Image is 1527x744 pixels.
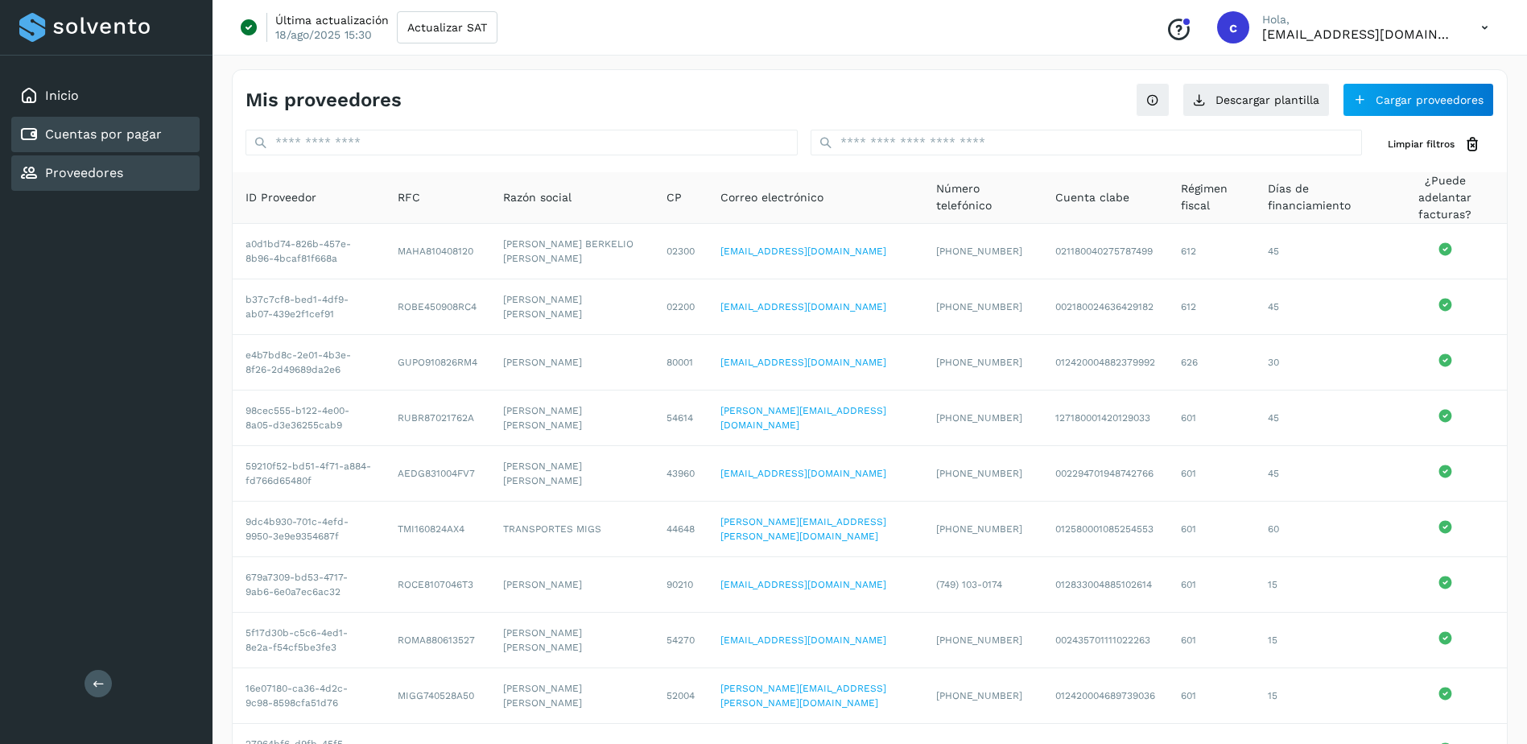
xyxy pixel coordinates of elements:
[385,446,490,502] td: AEDG831004FV7
[490,224,653,279] td: [PERSON_NAME] BERKELIO [PERSON_NAME]
[1042,613,1168,668] td: 002435701111022263
[720,516,886,542] a: [PERSON_NAME][EMAIL_ADDRESS][PERSON_NAME][DOMAIN_NAME]
[490,668,653,724] td: [PERSON_NAME] [PERSON_NAME]
[667,189,682,206] span: CP
[233,391,385,446] td: 98cec555-b122-4e00-8a05-d3e36255cab9
[1168,502,1255,557] td: 601
[1168,668,1255,724] td: 601
[233,668,385,724] td: 16e07180-ca36-4d2c-9c98-8598cfa51d76
[385,335,490,391] td: GUPO910826RM4
[1375,130,1494,159] button: Limpiar filtros
[385,279,490,335] td: ROBE450908RC4
[654,279,708,335] td: 02200
[1168,613,1255,668] td: 601
[1042,446,1168,502] td: 002294701948742766
[936,579,1002,590] span: (749) 103-0174
[233,279,385,335] td: b37c7cf8-bed1-4df9-ab07-439e2f1cef91
[654,557,708,613] td: 90210
[1388,137,1455,151] span: Limpiar filtros
[936,246,1022,257] span: [PHONE_NUMBER]
[936,301,1022,312] span: [PHONE_NUMBER]
[385,502,490,557] td: TMI160824AX4
[1181,180,1242,214] span: Régimen fiscal
[1042,502,1168,557] td: 012580001085254553
[1255,335,1383,391] td: 30
[275,13,389,27] p: Última actualización
[936,523,1022,535] span: [PHONE_NUMBER]
[11,117,200,152] div: Cuentas por pagar
[503,189,572,206] span: Razón social
[1042,335,1168,391] td: 012420004882379992
[720,405,886,431] a: [PERSON_NAME][EMAIL_ADDRESS][DOMAIN_NAME]
[1168,391,1255,446] td: 601
[654,668,708,724] td: 52004
[1042,668,1168,724] td: 012420004689739036
[936,357,1022,368] span: [PHONE_NUMBER]
[233,502,385,557] td: 9dc4b930-701c-4efd-9950-3e9e9354687f
[1055,189,1129,206] span: Cuenta clabe
[1255,224,1383,279] td: 45
[385,613,490,668] td: ROMA880613527
[385,668,490,724] td: MIGG740528A50
[490,446,653,502] td: [PERSON_NAME] [PERSON_NAME]
[654,391,708,446] td: 54614
[654,502,708,557] td: 44648
[233,613,385,668] td: 5f17d30b-c5c6-4ed1-8e2a-f54cf5be3fe3
[1262,27,1455,42] p: cxp@53cargo.com
[490,391,653,446] td: [PERSON_NAME] [PERSON_NAME]
[407,22,487,33] span: Actualizar SAT
[233,335,385,391] td: e4b7bd8c-2e01-4b3e-8f26-2d49689da2e6
[720,468,886,479] a: [EMAIL_ADDRESS][DOMAIN_NAME]
[1255,668,1383,724] td: 15
[936,180,1030,214] span: Número telefónico
[936,468,1022,479] span: [PHONE_NUMBER]
[45,126,162,142] a: Cuentas por pagar
[490,279,653,335] td: [PERSON_NAME] [PERSON_NAME]
[720,357,886,368] a: [EMAIL_ADDRESS][DOMAIN_NAME]
[490,335,653,391] td: [PERSON_NAME]
[490,557,653,613] td: [PERSON_NAME]
[45,165,123,180] a: Proveedores
[11,155,200,191] div: Proveedores
[720,579,886,590] a: [EMAIL_ADDRESS][DOMAIN_NAME]
[1168,446,1255,502] td: 601
[936,634,1022,646] span: [PHONE_NUMBER]
[1255,279,1383,335] td: 45
[11,78,200,114] div: Inicio
[1255,613,1383,668] td: 15
[720,634,886,646] a: [EMAIL_ADDRESS][DOMAIN_NAME]
[233,557,385,613] td: 679a7309-bd53-4717-9ab6-6e0a7ec6ac32
[398,189,420,206] span: RFC
[385,391,490,446] td: RUBR87021762A
[1268,180,1370,214] span: Días de financiamiento
[654,613,708,668] td: 54270
[720,301,886,312] a: [EMAIL_ADDRESS][DOMAIN_NAME]
[1168,279,1255,335] td: 612
[1396,172,1494,223] span: ¿Puede adelantar facturas?
[385,224,490,279] td: MAHA810408120
[1262,13,1455,27] p: Hola,
[385,557,490,613] td: ROCE8107046T3
[1168,224,1255,279] td: 612
[1042,224,1168,279] td: 021180040275787499
[654,224,708,279] td: 02300
[397,11,497,43] button: Actualizar SAT
[1168,557,1255,613] td: 601
[654,446,708,502] td: 43960
[1255,446,1383,502] td: 45
[1168,335,1255,391] td: 626
[233,446,385,502] td: 59210f52-bd51-4f71-a884-fd766d65480f
[1255,502,1383,557] td: 60
[654,335,708,391] td: 80001
[246,189,316,206] span: ID Proveedor
[720,189,823,206] span: Correo electrónico
[233,224,385,279] td: a0d1bd74-826b-457e-8b96-4bcaf81f668a
[936,690,1022,701] span: [PHONE_NUMBER]
[720,246,886,257] a: [EMAIL_ADDRESS][DOMAIN_NAME]
[1255,557,1383,613] td: 15
[1182,83,1330,117] button: Descargar plantilla
[490,613,653,668] td: [PERSON_NAME] [PERSON_NAME]
[936,412,1022,424] span: [PHONE_NUMBER]
[1343,83,1494,117] button: Cargar proveedores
